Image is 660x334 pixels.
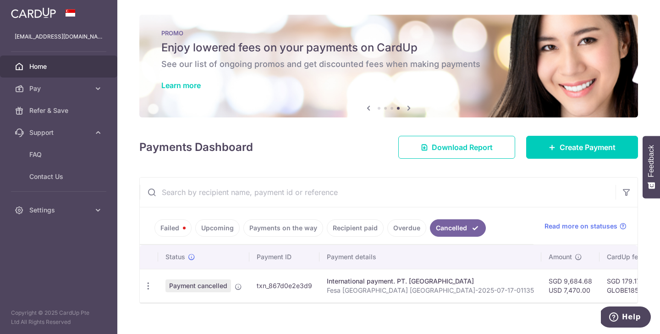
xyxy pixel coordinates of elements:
span: Refer & Save [29,106,90,115]
img: Latest Promos banner [139,15,638,117]
p: Fesa [GEOGRAPHIC_DATA] [GEOGRAPHIC_DATA]-2025-07-17-01135 [327,286,534,295]
h6: See our list of ongoing promos and get discounted fees when making payments [161,59,616,70]
p: [EMAIL_ADDRESS][DOMAIN_NAME] [15,32,103,41]
span: Status [165,252,185,262]
span: Feedback [647,145,655,177]
span: Amount [549,252,572,262]
span: Settings [29,206,90,215]
span: Download Report [432,142,493,153]
span: Pay [29,84,90,93]
a: Create Payment [526,136,638,159]
h5: Enjoy lowered fees on your payments on CardUp [161,40,616,55]
span: Payment cancelled [165,279,231,292]
iframe: Opens a widget where you can find more information [601,306,651,329]
a: Learn more [161,81,201,90]
span: CardUp fee [607,252,642,262]
span: Home [29,62,90,71]
th: Payment ID [249,245,319,269]
a: Cancelled [430,219,486,237]
p: PROMO [161,29,616,37]
span: Create Payment [560,142,616,153]
button: Feedback - Show survey [643,136,660,198]
td: SGD 9,684.68 USD 7,470.00 [541,269,599,302]
a: Upcoming [195,219,240,237]
a: Download Report [398,136,515,159]
div: International payment. PT. [GEOGRAPHIC_DATA] [327,277,534,286]
span: Support [29,128,90,137]
span: Contact Us [29,172,90,181]
td: SGD 179.17 GLOBE185 [599,269,659,302]
span: FAQ [29,150,90,159]
input: Search by recipient name, payment id or reference [140,178,616,207]
th: Payment details [319,245,541,269]
img: CardUp [11,7,56,18]
span: Read more on statuses [544,222,617,231]
a: Overdue [387,219,426,237]
h4: Payments Dashboard [139,139,253,156]
a: Recipient paid [327,219,384,237]
a: Failed [154,219,192,237]
a: Payments on the way [243,219,323,237]
td: txn_867d0e2e3d9 [249,269,319,302]
a: Read more on statuses [544,222,627,231]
